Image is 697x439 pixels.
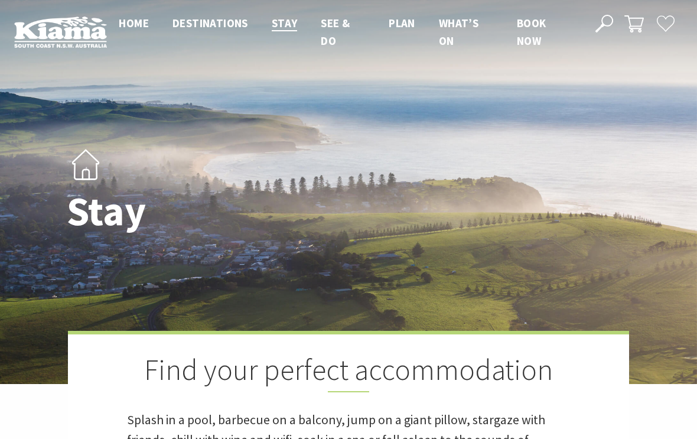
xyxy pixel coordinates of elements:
span: Destinations [172,16,248,30]
nav: Main Menu [107,14,581,50]
span: Book now [517,16,546,48]
h1: Stay [67,188,400,233]
img: Kiama Logo [14,16,107,48]
span: See & Do [321,16,350,48]
span: What’s On [439,16,478,48]
span: Home [119,16,149,30]
span: Stay [272,16,298,30]
span: Plan [389,16,415,30]
h2: Find your perfect accommodation [127,352,570,392]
